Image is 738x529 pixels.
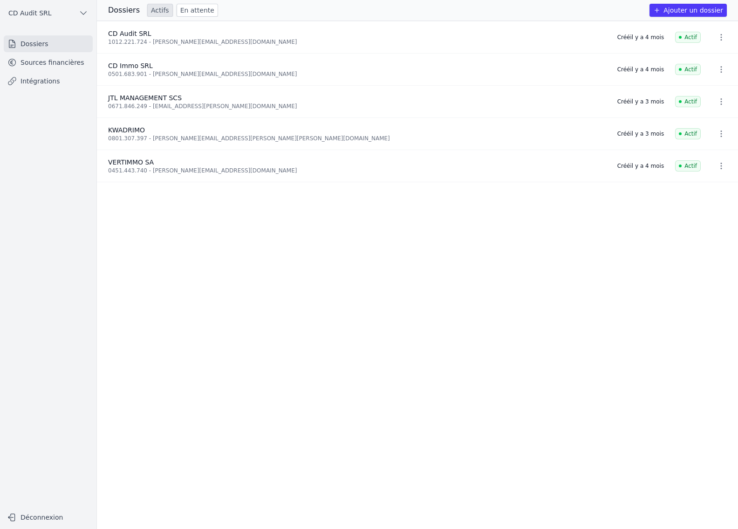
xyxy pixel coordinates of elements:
[108,62,153,69] span: CD Immo SRL
[675,160,701,172] span: Actif
[4,35,93,52] a: Dossiers
[108,38,606,46] div: 1012.221.724 - [PERSON_NAME][EMAIL_ADDRESS][DOMAIN_NAME]
[617,130,664,137] div: Créé il y a 3 mois
[177,4,218,17] a: En attente
[675,128,701,139] span: Actif
[108,167,606,174] div: 0451.443.740 - [PERSON_NAME][EMAIL_ADDRESS][DOMAIN_NAME]
[4,54,93,71] a: Sources financières
[617,66,664,73] div: Créé il y a 4 mois
[617,34,664,41] div: Créé il y a 4 mois
[108,70,606,78] div: 0501.683.901 - [PERSON_NAME][EMAIL_ADDRESS][DOMAIN_NAME]
[108,94,182,102] span: JTL MANAGEMENT SCS
[8,8,52,18] span: CD Audit SRL
[649,4,727,17] button: Ajouter un dossier
[108,30,151,37] span: CD Audit SRL
[108,5,140,16] h3: Dossiers
[675,96,701,107] span: Actif
[4,510,93,525] button: Déconnexion
[617,98,664,105] div: Créé il y a 3 mois
[108,158,154,166] span: VERTIMMO SA
[4,73,93,89] a: Intégrations
[4,6,93,21] button: CD Audit SRL
[675,32,701,43] span: Actif
[108,103,606,110] div: 0671.846.249 - [EMAIL_ADDRESS][PERSON_NAME][DOMAIN_NAME]
[617,162,664,170] div: Créé il y a 4 mois
[675,64,701,75] span: Actif
[147,4,173,17] a: Actifs
[108,135,606,142] div: 0801.307.397 - [PERSON_NAME][EMAIL_ADDRESS][PERSON_NAME][PERSON_NAME][DOMAIN_NAME]
[108,126,145,134] span: KWADRIMO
